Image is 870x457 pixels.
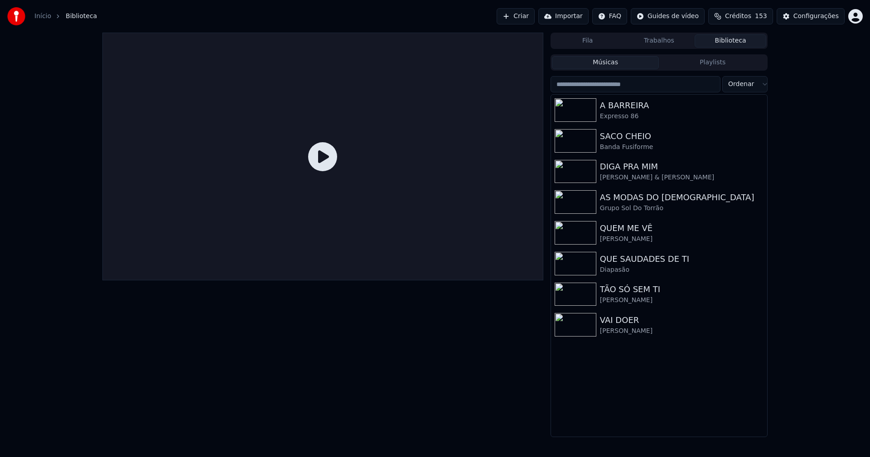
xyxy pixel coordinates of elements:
div: A BARREIRA [600,99,764,112]
span: 153 [755,12,767,21]
button: Trabalhos [623,34,695,48]
button: Biblioteca [695,34,766,48]
div: QUE SAUDADES DE TI [600,253,764,265]
button: Músicas [552,56,659,69]
div: DIGA PRA MIM [600,160,764,173]
div: VAI DOER [600,314,764,327]
a: Início [34,12,51,21]
div: Expresso 86 [600,112,764,121]
div: Configurações [793,12,839,21]
div: AS MODAS DO [DEMOGRAPHIC_DATA] [600,191,764,204]
div: SACO CHEIO [600,130,764,143]
div: TÃO SÓ SEM TI [600,283,764,296]
div: Diapasão [600,265,764,274]
span: Ordenar [728,80,754,89]
button: Playlists [659,56,766,69]
div: Banda Fusiforme [600,143,764,152]
span: Biblioteca [66,12,97,21]
nav: breadcrumb [34,12,97,21]
button: FAQ [592,8,627,24]
div: [PERSON_NAME] & [PERSON_NAME] [600,173,764,182]
div: [PERSON_NAME] [600,327,764,336]
button: Importar [538,8,589,24]
button: Criar [497,8,535,24]
img: youka [7,7,25,25]
button: Créditos153 [708,8,773,24]
button: Configurações [777,8,845,24]
button: Guides de vídeo [631,8,705,24]
div: [PERSON_NAME] [600,296,764,305]
button: Fila [552,34,623,48]
div: [PERSON_NAME] [600,235,764,244]
span: Créditos [725,12,751,21]
div: QUEM ME VÊ [600,222,764,235]
div: Grupo Sol Do Torrão [600,204,764,213]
